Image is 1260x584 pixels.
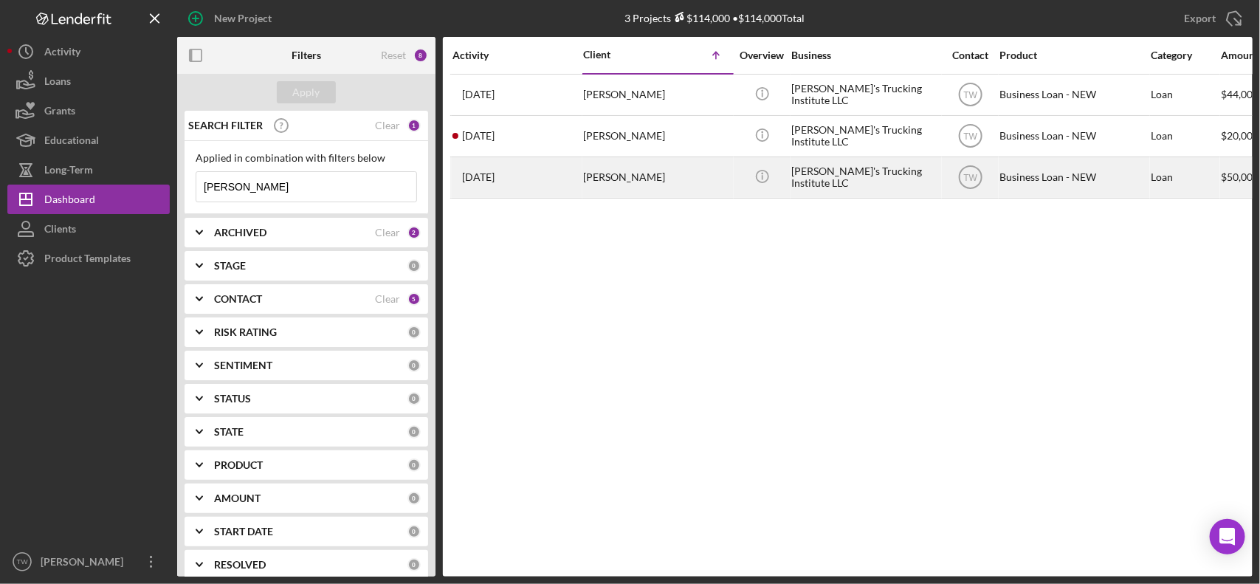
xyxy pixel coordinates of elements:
button: Educational [7,126,170,155]
div: Activity [452,49,582,61]
button: Long-Term [7,155,170,185]
b: ARCHIVED [214,227,266,238]
button: Product Templates [7,244,170,273]
div: New Project [214,4,272,33]
div: Reset [381,49,406,61]
b: START DATE [214,526,273,537]
div: Grants [44,96,75,129]
b: STATUS [214,393,251,405]
div: Business [791,49,939,61]
div: Long-Term [44,155,93,188]
b: AMOUNT [214,492,261,504]
div: 3 Projects • $114,000 Total [625,12,805,24]
div: Dashboard [44,185,95,218]
button: Grants [7,96,170,126]
time: 2025-07-16 21:02 [462,130,495,142]
div: 0 [407,458,421,472]
div: Loan [1151,158,1219,197]
div: Overview [734,49,790,61]
div: 5 [407,292,421,306]
div: Contact [943,49,998,61]
b: RESOLVED [214,559,266,571]
div: Educational [44,126,99,159]
div: Export [1184,4,1216,33]
div: 0 [407,259,421,272]
b: RISK RATING [214,326,277,338]
div: Loan [1151,75,1219,114]
div: 0 [407,359,421,372]
div: [PERSON_NAME] [583,75,731,114]
div: 0 [407,558,421,571]
button: Loans [7,66,170,96]
span: $20,000 [1221,129,1259,142]
div: [PERSON_NAME] [37,547,133,580]
text: TW [963,173,977,183]
button: Clients [7,214,170,244]
div: Loans [44,66,71,100]
b: CONTACT [214,293,262,305]
time: 2025-05-21 21:23 [462,89,495,100]
div: $114,000 [672,12,731,24]
div: 0 [407,492,421,505]
div: 0 [407,392,421,405]
div: Loan [1151,117,1219,156]
div: [PERSON_NAME] [583,117,731,156]
div: [PERSON_NAME]'s Trucking Institute LLC [791,117,939,156]
div: 1 [407,119,421,132]
button: Export [1169,4,1253,33]
b: SENTIMENT [214,360,272,371]
button: Activity [7,37,170,66]
div: Clear [375,293,400,305]
div: Open Intercom Messenger [1210,519,1245,554]
button: New Project [177,4,286,33]
div: 2 [407,226,421,239]
b: STATE [214,426,244,438]
span: $50,000 [1221,171,1259,183]
div: 8 [413,48,428,63]
div: Category [1151,49,1219,61]
div: 0 [407,326,421,339]
button: Apply [277,81,336,103]
div: Clear [375,120,400,131]
div: 0 [407,525,421,538]
div: Clear [375,227,400,238]
div: 0 [407,425,421,439]
div: Apply [293,81,320,103]
div: Business Loan - NEW [999,117,1147,156]
div: Activity [44,37,80,70]
b: SEARCH FILTER [188,120,263,131]
div: Clients [44,214,76,247]
text: TW [963,90,977,100]
button: TW[PERSON_NAME] [7,547,170,577]
text: TW [963,131,977,142]
div: Applied in combination with filters below [196,152,417,164]
time: 2025-09-08 15:43 [462,171,495,183]
span: $44,000 [1221,88,1259,100]
div: Client [583,49,657,61]
div: [PERSON_NAME]'s Trucking Institute LLC [791,158,939,197]
b: PRODUCT [214,459,263,471]
div: Product [999,49,1147,61]
b: STAGE [214,260,246,272]
div: Business Loan - NEW [999,158,1147,197]
button: Dashboard [7,185,170,214]
b: Filters [292,49,321,61]
div: Product Templates [44,244,131,277]
div: [PERSON_NAME]'s Trucking Institute LLC [791,75,939,114]
text: TW [17,558,29,566]
div: Business Loan - NEW [999,75,1147,114]
div: [PERSON_NAME] [583,158,731,197]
